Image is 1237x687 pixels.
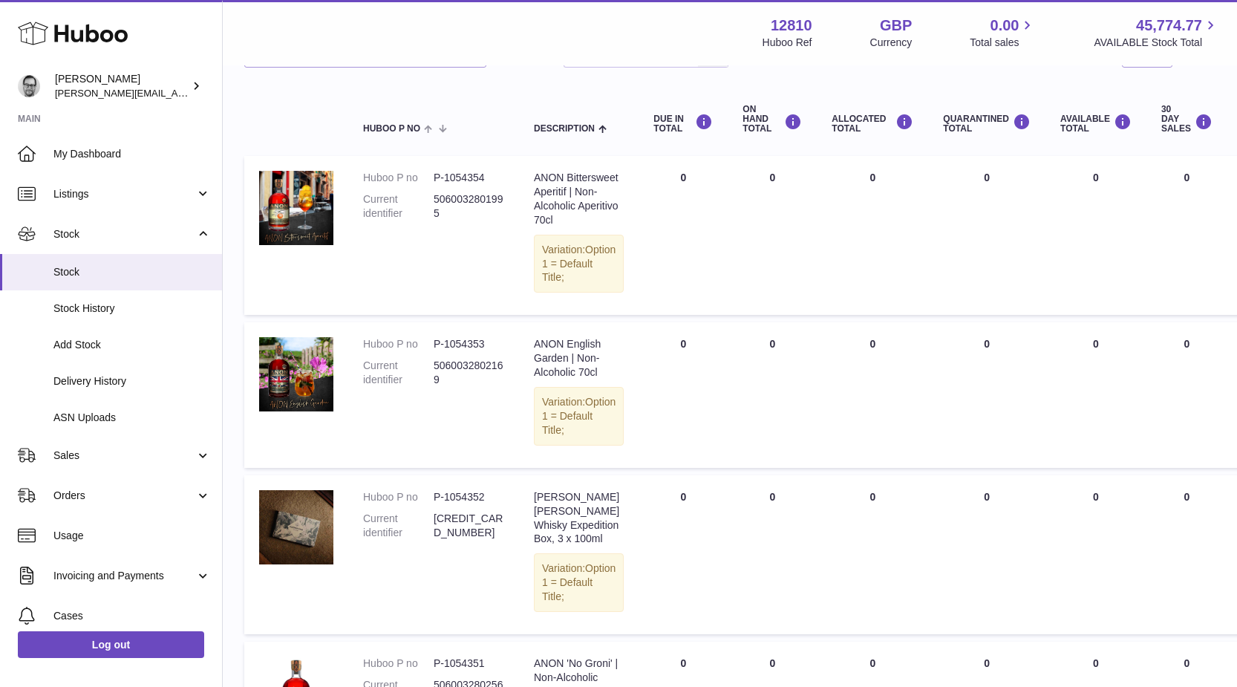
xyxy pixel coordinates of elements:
[53,489,195,503] span: Orders
[542,244,616,284] span: Option 1 = Default Title;
[18,631,204,658] a: Log out
[970,16,1036,50] a: 0.00 Total sales
[1146,475,1227,634] td: 0
[55,87,298,99] span: [PERSON_NAME][EMAIL_ADDRESS][DOMAIN_NAME]
[53,187,195,201] span: Listings
[148,86,160,98] img: tab_keywords_by_traffic_grey.svg
[24,24,36,36] img: logo_orange.svg
[53,449,195,463] span: Sales
[542,396,616,436] span: Option 1 = Default Title;
[56,88,133,97] div: Domain Overview
[53,411,211,425] span: ASN Uploads
[1045,156,1146,315] td: 0
[880,16,912,36] strong: GBP
[817,156,928,315] td: 0
[42,24,73,36] div: v 4.0.24
[164,88,250,97] div: Keywords by Traffic
[53,609,211,623] span: Cases
[434,359,504,387] dd: 5060032802169
[40,86,52,98] img: tab_domain_overview_orange.svg
[1045,475,1146,634] td: 0
[53,529,211,543] span: Usage
[363,359,434,387] dt: Current identifier
[534,337,624,380] div: ANON English Garden | Non-Alcoholic 70cl
[363,192,434,221] dt: Current identifier
[55,72,189,100] div: [PERSON_NAME]
[434,490,504,504] dd: P-1054352
[639,156,728,315] td: 0
[1094,16,1219,50] a: 45,774.77 AVAILABLE Stock Total
[984,657,990,669] span: 0
[984,491,990,503] span: 0
[728,322,817,467] td: 0
[53,374,211,388] span: Delivery History
[817,475,928,634] td: 0
[363,337,434,351] dt: Huboo P no
[653,114,713,134] div: DUE IN TOTAL
[534,490,624,547] div: [PERSON_NAME] [PERSON_NAME] Whisky Expedition Box, 3 x 100ml
[1161,105,1212,134] div: 30 DAY SALES
[363,171,434,185] dt: Huboo P no
[53,147,211,161] span: My Dashboard
[1146,156,1227,315] td: 0
[1094,36,1219,50] span: AVAILABLE Stock Total
[970,36,1036,50] span: Total sales
[1146,322,1227,467] td: 0
[542,562,616,602] span: Option 1 = Default Title;
[434,192,504,221] dd: 5060032801995
[53,227,195,241] span: Stock
[53,569,195,583] span: Invoicing and Payments
[363,490,434,504] dt: Huboo P no
[639,322,728,467] td: 0
[534,235,624,293] div: Variation:
[534,387,624,446] div: Variation:
[259,337,333,411] img: product image
[984,338,990,350] span: 0
[53,265,211,279] span: Stock
[742,105,802,134] div: ON HAND Total
[434,512,504,540] dd: [CREDIT_CARD_NUMBER]
[259,171,333,245] img: product image
[870,36,913,50] div: Currency
[259,490,333,564] img: product image
[534,171,624,227] div: ANON Bittersweet Aperitif | Non-Alcoholic Aperitivo 70cl
[534,553,624,612] div: Variation:
[24,39,36,51] img: website_grey.svg
[18,75,40,97] img: alex@digidistiller.com
[990,16,1019,36] span: 0.00
[53,302,211,316] span: Stock History
[728,475,817,634] td: 0
[434,657,504,671] dd: P-1054351
[1136,16,1202,36] span: 45,774.77
[534,124,595,134] span: Description
[639,475,728,634] td: 0
[763,36,812,50] div: Huboo Ref
[771,16,812,36] strong: 12810
[1060,114,1132,134] div: AVAILABLE Total
[728,156,817,315] td: 0
[39,39,163,51] div: Domain: [DOMAIN_NAME]
[53,338,211,352] span: Add Stock
[363,124,420,134] span: Huboo P no
[434,171,504,185] dd: P-1054354
[817,322,928,467] td: 0
[943,114,1031,134] div: QUARANTINED Total
[363,657,434,671] dt: Huboo P no
[363,512,434,540] dt: Current identifier
[984,172,990,183] span: 0
[832,114,913,134] div: ALLOCATED Total
[434,337,504,351] dd: P-1054353
[1045,322,1146,467] td: 0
